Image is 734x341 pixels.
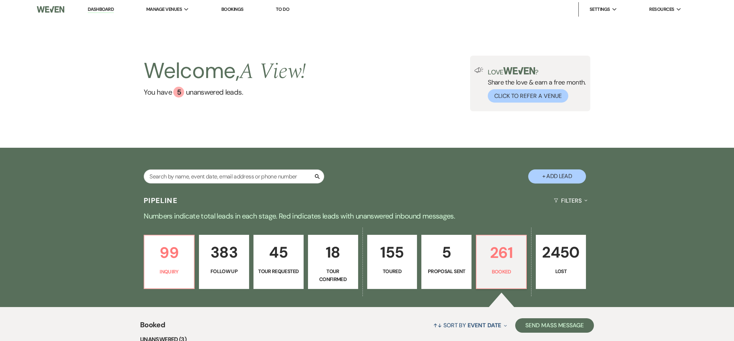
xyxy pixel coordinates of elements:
p: 18 [313,240,353,264]
a: 18Tour Confirmed [308,235,358,289]
h3: Pipeline [144,195,178,206]
a: To Do [276,6,289,12]
span: Booked [140,319,165,335]
p: Lost [540,267,581,275]
p: Proposal Sent [426,267,467,275]
p: Tour Confirmed [313,267,353,284]
input: Search by name, event date, email address or phone number [144,169,324,184]
button: Send Mass Message [515,318,594,333]
a: 5Proposal Sent [421,235,472,289]
span: ↑↓ [433,321,442,329]
p: Love ? [488,67,586,75]
button: + Add Lead [528,169,586,184]
img: Weven Logo [37,2,65,17]
div: Share the love & earn a free month. [483,67,586,103]
p: 383 [204,240,244,264]
p: 99 [149,241,190,265]
h2: Welcome, [144,56,306,87]
a: 2450Lost [536,235,586,289]
a: Dashboard [88,6,114,13]
button: Sort By Event Date [430,316,510,335]
span: Resources [649,6,674,13]
div: 5 [173,87,184,98]
span: Settings [590,6,610,13]
p: Booked [481,268,522,276]
p: Tour Requested [258,267,299,275]
a: 155Toured [367,235,417,289]
button: Click to Refer a Venue [488,89,568,103]
a: You have 5 unanswered leads. [144,87,306,98]
p: 2450 [540,240,581,264]
p: Inquiry [149,268,190,276]
button: Filters [551,191,590,210]
img: weven-logo-green.svg [503,67,535,74]
a: 99Inquiry [144,235,195,289]
a: 383Follow Up [199,235,249,289]
span: A View ! [239,55,306,88]
p: 45 [258,240,299,264]
span: Event Date [468,321,501,329]
p: 155 [372,240,413,264]
span: Manage Venues [146,6,182,13]
p: 261 [481,241,522,265]
p: Numbers indicate total leads in each stage. Red indicates leads with unanswered inbound messages. [107,210,627,222]
p: Toured [372,267,413,275]
a: Bookings [221,6,244,12]
a: 45Tour Requested [253,235,304,289]
img: loud-speaker-illustration.svg [474,67,483,73]
a: 261Booked [476,235,527,289]
p: 5 [426,240,467,264]
p: Follow Up [204,267,244,275]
